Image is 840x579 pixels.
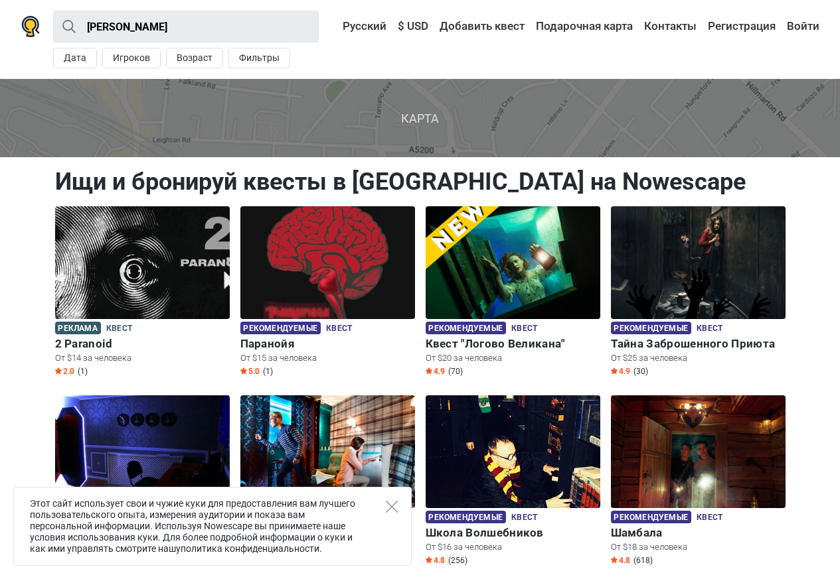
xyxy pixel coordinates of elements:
[55,367,62,374] img: Star
[426,541,600,553] p: От $16 за человека
[21,16,40,37] img: Nowescape logo
[611,526,786,540] h6: Шамбала
[240,366,260,377] span: 5.0
[611,352,786,364] p: От $25 за человека
[697,322,722,336] span: Квест
[426,511,506,523] span: Рекомендуемые
[55,395,230,508] img: Побег Из Банка
[228,48,290,68] button: Фильтры
[55,206,230,319] img: 2 Paranoid
[611,366,630,377] span: 4.9
[611,322,691,334] span: Рекомендуемые
[55,167,786,196] h1: Ищи и бронируй квесты в [GEOGRAPHIC_DATA] на Nowescape
[106,322,132,336] span: Квест
[426,367,432,374] img: Star
[263,366,273,377] span: (1)
[326,322,352,336] span: Квест
[641,15,700,38] a: Контакты
[426,555,445,566] span: 4.8
[78,366,88,377] span: (1)
[611,556,618,563] img: Star
[511,511,537,525] span: Квест
[55,366,74,377] span: 2.0
[705,15,779,38] a: Регистрация
[633,366,648,377] span: (30)
[697,511,722,525] span: Квест
[436,15,528,38] a: Добавить квест
[511,322,537,336] span: Квест
[426,206,600,379] a: Квест "Логово Великана" Рекомендуемые Квест Квест "Логово Великана" От $20 за человека Star4.9 (70)
[55,206,230,379] a: 2 Paranoid Реклама Квест 2 Paranoid От $14 за человека Star2.0 (1)
[55,337,230,351] h6: 2 Paranoid
[240,206,415,379] a: Паранойя Рекомендуемые Квест Паранойя От $15 за человека Star5.0 (1)
[611,206,786,319] img: Тайна Заброшенного Приюта
[240,367,247,374] img: Star
[611,337,786,351] h6: Тайна Заброшенного Приюта
[426,395,600,568] a: Школа Волшебников Рекомендуемые Квест Школа Волшебников От $16 за человека Star4.8 (256)
[611,367,618,374] img: Star
[633,555,653,566] span: (618)
[426,322,506,334] span: Рекомендуемые
[240,206,415,319] img: Паранойя
[426,526,600,540] h6: Школа Волшебников
[426,352,600,364] p: От $20 за человека
[55,322,101,334] span: Реклама
[240,395,415,508] img: Шерлок Холмс
[611,206,786,379] a: Тайна Заброшенного Приюта Рекомендуемые Квест Тайна Заброшенного Приюта От $25 за человека Star4....
[611,395,786,568] a: Шамбала Рекомендуемые Квест Шамбала От $18 за человека Star4.8 (618)
[240,322,321,334] span: Рекомендуемые
[166,48,223,68] button: Возраст
[240,337,415,351] h6: Паранойя
[426,556,432,563] img: Star
[333,22,343,31] img: Русский
[240,395,415,568] a: Шерлок Холмс Квест [PERSON_NAME] От $9 за человека Star4.8 (83)
[426,366,445,377] span: 4.9
[330,15,390,38] a: Русский
[55,395,230,568] a: Побег Из Банка Квест Побег Из Банка От $16 за человека Star4.8 (420)
[611,555,630,566] span: 4.8
[426,337,600,351] h6: Квест "Логово Великана"
[240,352,415,364] p: От $15 за человека
[53,11,319,42] input: Попробуйте “Лондон”
[394,15,432,38] a: $ USD
[53,48,97,68] button: Дата
[448,366,463,377] span: (70)
[611,541,786,553] p: От $18 за человека
[55,352,230,364] p: От $14 за человека
[784,15,819,38] a: Войти
[448,555,467,566] span: (256)
[13,487,412,566] div: Этот сайт использует свои и чужие куки для предоставления вам лучшего пользовательского опыта, из...
[611,511,691,523] span: Рекомендуемые
[386,501,398,513] button: Close
[102,48,161,68] button: Игроков
[533,15,636,38] a: Подарочная карта
[611,395,786,508] img: Шамбала
[426,395,600,508] img: Школа Волшебников
[426,206,600,319] img: Квест "Логово Великана"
